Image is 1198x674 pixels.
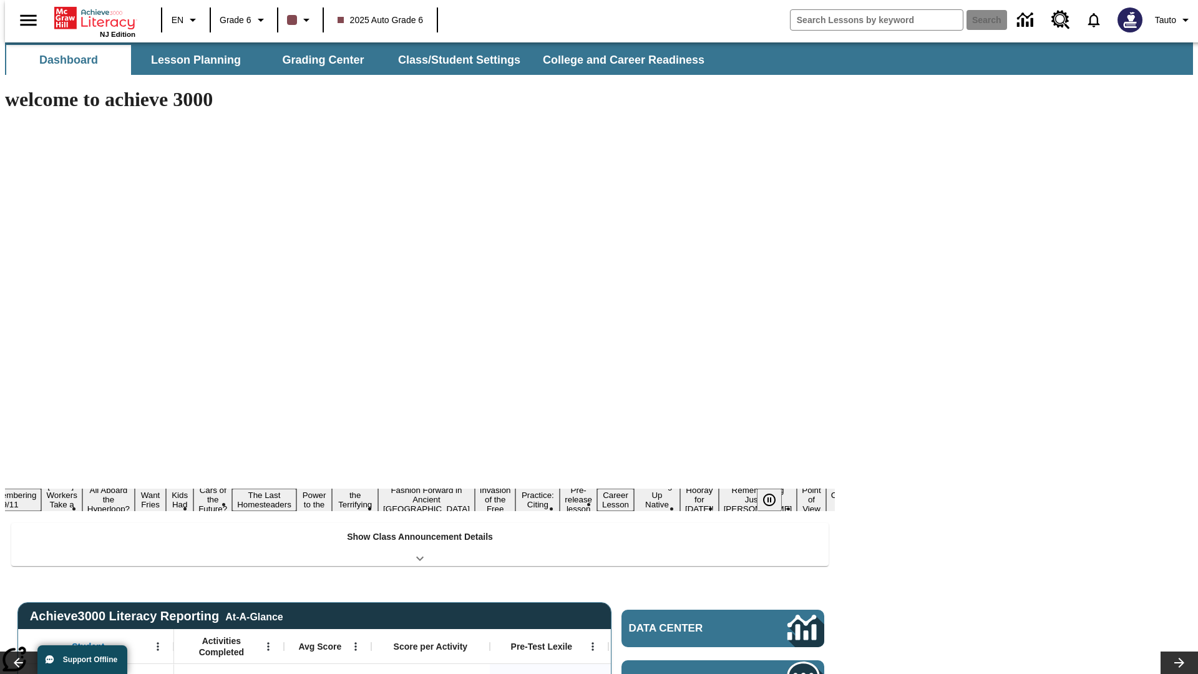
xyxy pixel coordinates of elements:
button: Pause [757,489,782,511]
button: Grading Center [261,45,386,75]
button: Support Offline [37,645,127,674]
button: Slide 16 Hooray for Constitution Day! [680,484,719,515]
span: Avg Score [298,641,341,652]
button: Slide 18 Point of View [797,484,825,515]
a: Data Center [621,610,824,647]
button: Slide 8 Solar Power to the People [296,479,333,520]
button: Slide 17 Remembering Justice O'Connor [719,484,797,515]
button: Class color is dark brown. Change class color [282,9,319,31]
button: Language: EN, Select a language [166,9,206,31]
button: Slide 13 Pre-release lesson [560,484,597,515]
button: Slide 15 Cooking Up Native Traditions [634,479,680,520]
span: Tauto [1155,14,1176,27]
span: Activities Completed [180,635,263,658]
button: Open Menu [346,637,365,656]
span: Support Offline [63,655,117,664]
button: Slide 2 Labor Day: Workers Take a Stand [41,479,82,520]
button: Slide 6 Cars of the Future? [193,484,232,515]
div: At-A-Glance [225,609,283,623]
a: Home [54,6,135,31]
button: Slide 10 Fashion Forward in Ancient Rome [378,484,475,515]
button: Class/Student Settings [388,45,530,75]
span: Grade 6 [220,14,251,27]
button: Slide 19 The Constitution's Balancing Act [826,479,886,520]
button: Lesson Planning [134,45,258,75]
button: Open Menu [583,637,602,656]
button: Slide 3 All Aboard the Hyperloop? [82,484,135,515]
span: Achieve3000 Literacy Reporting [30,609,283,623]
button: Slide 9 Attack of the Terrifying Tomatoes [332,479,378,520]
input: search field [791,10,963,30]
button: Slide 14 Career Lesson [597,489,634,511]
span: 2025 Auto Grade 6 [338,14,424,27]
div: Home [54,4,135,38]
p: Show Class Announcement Details [347,530,493,544]
div: Pause [757,489,794,511]
a: Resource Center, Will open in new tab [1044,3,1078,37]
button: Slide 11 The Invasion of the Free CD [475,474,516,525]
div: SubNavbar [5,45,716,75]
button: Open Menu [259,637,278,656]
button: Grade: Grade 6, Select a grade [215,9,273,31]
a: Data Center [1010,3,1044,37]
button: Open side menu [10,2,47,39]
button: Open Menu [149,637,167,656]
img: Avatar [1118,7,1142,32]
button: Slide 7 The Last Homesteaders [232,489,296,511]
h1: welcome to achieve 3000 [5,88,835,111]
span: NJ Edition [100,31,135,38]
button: Slide 5 Dirty Jobs Kids Had To Do [166,470,193,530]
span: Student [72,641,104,652]
button: Slide 4 Do You Want Fries With That? [135,470,166,530]
button: Slide 12 Mixed Practice: Citing Evidence [515,479,560,520]
a: Notifications [1078,4,1110,36]
button: College and Career Readiness [533,45,714,75]
div: Show Class Announcement Details [11,523,829,566]
button: Select a new avatar [1110,4,1150,36]
span: Pre-Test Lexile [511,641,573,652]
span: Data Center [629,622,746,635]
span: Score per Activity [394,641,468,652]
button: Dashboard [6,45,131,75]
button: Lesson carousel, Next [1161,652,1198,674]
div: SubNavbar [5,42,1193,75]
span: EN [172,14,183,27]
button: Profile/Settings [1150,9,1198,31]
